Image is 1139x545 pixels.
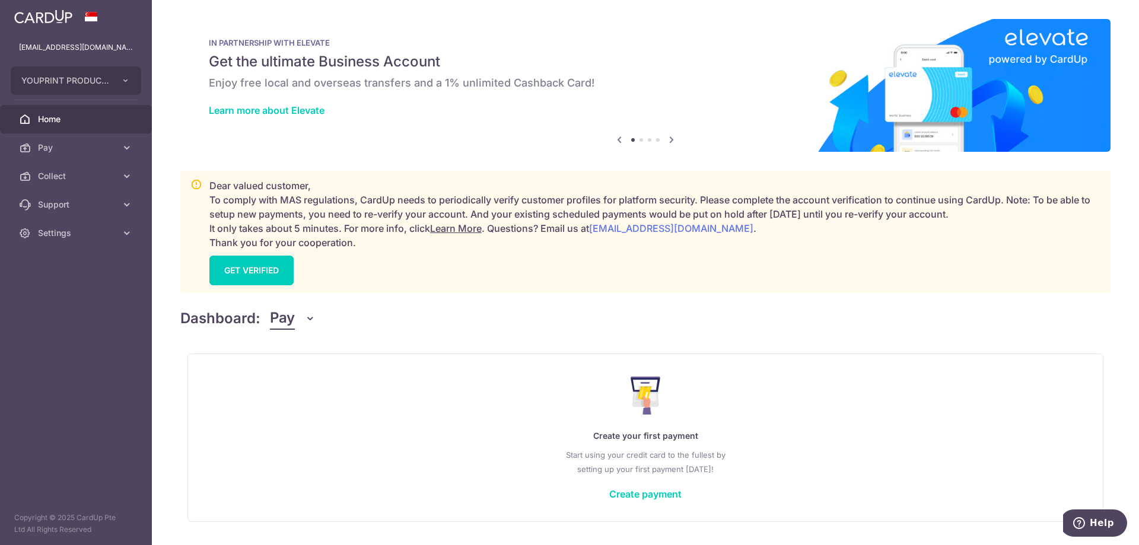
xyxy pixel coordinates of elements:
span: Home [38,113,116,125]
span: Support [38,199,116,211]
p: [EMAIL_ADDRESS][DOMAIN_NAME] [19,42,133,53]
img: CardUp [14,9,72,24]
h5: Get the ultimate Business Account [209,52,1082,71]
span: Settings [38,227,116,239]
h4: Dashboard: [180,308,260,329]
span: YOUPRINT PRODUCTIONS PTE LTD [21,75,109,87]
p: Dear valued customer, To comply with MAS regulations, CardUp needs to periodically verify custome... [209,179,1100,250]
p: Start using your credit card to the fullest by setting up your first payment [DATE]! [212,448,1079,476]
button: YOUPRINT PRODUCTIONS PTE LTD [11,66,141,95]
img: Make Payment [631,377,661,415]
a: Learn more about Elevate [209,104,324,116]
span: Collect [38,170,116,182]
p: IN PARTNERSHIP WITH ELEVATE [209,38,1082,47]
span: Pay [38,142,116,154]
a: Learn More [430,222,482,234]
h6: Enjoy free local and overseas transfers and a 1% unlimited Cashback Card! [209,76,1082,90]
a: Create payment [609,488,682,500]
img: Renovation banner [180,19,1111,152]
p: Create your first payment [212,429,1079,443]
button: Pay [270,307,316,330]
span: Pay [270,307,295,330]
a: GET VERIFIED [209,256,294,285]
a: [EMAIL_ADDRESS][DOMAIN_NAME] [589,222,753,234]
iframe: Opens a widget where you can find more information [1063,509,1127,539]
